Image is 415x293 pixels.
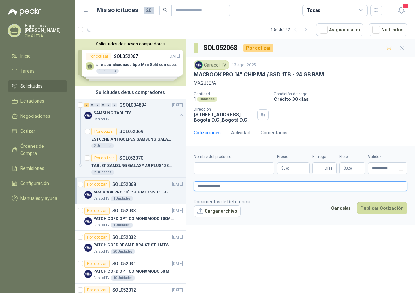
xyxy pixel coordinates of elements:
[357,202,407,214] button: Publicar Cotización
[84,101,184,122] a: 2 0 0 0 0 0 GSOL004894[DATE] Company LogoSAMSUNG TABLETSCaracol TV
[75,39,186,86] div: Solicitudes de nuevos compradoresPor cotizarSOL052067[DATE] aire acondicionado tipo Mini Split co...
[163,8,168,12] span: search
[8,95,67,107] a: Licitaciones
[119,156,143,160] p: SOL052070
[20,98,44,105] span: Licitaciones
[111,249,135,254] div: 20 Unidades
[316,23,363,36] button: Asignado a mi
[75,178,186,204] a: Por cotizarSOL052068[DATE] Company LogoMACBOOK PRO 14" CHIP M4 / SSD 1TB - 24 GB RAMCaracol TV1 U...
[328,202,354,214] button: Cancelar
[312,154,337,160] label: Entrega
[307,7,320,14] div: Todas
[93,223,109,228] p: Caracol TV
[25,23,67,33] p: Esperanza [PERSON_NAME]
[8,140,67,160] a: Órdenes de Compra
[78,41,183,46] button: Solicitudes de nuevos compradores
[194,60,229,70] div: Caracol TV
[286,167,290,170] span: ,00
[194,205,241,217] button: Cargar archivo
[346,166,352,170] span: 0
[8,80,67,92] a: Solicitudes
[8,192,67,205] a: Manuales y ayuda
[203,43,238,53] h3: SOL052068
[84,207,110,215] div: Por cotizar
[84,180,110,188] div: Por cotizar
[84,270,92,278] img: Company Logo
[84,112,92,119] img: Company Logo
[8,110,67,122] a: Negociaciones
[91,154,117,162] div: Por cotizar
[20,53,31,60] span: Inicio
[274,92,412,96] p: Condición de pago
[8,177,67,190] a: Configuración
[119,129,143,134] p: SOL052069
[20,180,49,187] span: Configuración
[8,8,41,16] img: Logo peakr
[93,196,109,201] p: Caracol TV
[111,275,135,281] div: 10 Unidades
[93,242,169,248] p: PATCH CORD DE SM FIBRA ST-ST 1 MTS
[271,24,311,35] div: 1 - 50 de 142
[274,96,412,102] p: Crédito 30 días
[339,154,365,160] label: Flete
[91,136,173,143] p: ESTUCHE ANTIGOLPES SAMSUNG GALAXY TAB A9 + VIDRIO TEMPLADO
[194,107,255,112] p: Dirección
[20,128,35,135] span: Cotizar
[144,7,154,14] span: 20
[20,113,50,120] span: Negociaciones
[194,79,407,86] p: MX2J3E/A
[91,128,117,135] div: Por cotizar
[194,198,250,205] p: Documentos de Referencia
[93,269,175,275] p: PATCH CORD OPTICO MONOMODO 50 MTS
[172,234,183,240] p: [DATE]
[194,92,269,96] p: Cantidad
[84,260,110,268] div: Por cotizar
[20,83,43,90] span: Solicitudes
[369,23,407,36] button: No Leídos
[112,182,136,187] p: SOL052068
[197,97,217,102] div: Unidades
[402,3,409,9] span: 1
[172,208,183,214] p: [DATE]
[172,261,183,267] p: [DATE]
[93,275,109,281] p: Caracol TV
[112,288,136,292] p: SOL052012
[90,103,95,107] div: 0
[93,110,131,116] p: SAMSUNG TABLETS
[75,86,186,99] div: Solicitudes de tus compradores
[119,103,146,107] p: GSOL004894
[75,204,186,231] a: Por cotizarSOL052033[DATE] Company LogoPATCH CORD OPTICO MONOMODO 100MTSCaracol TV4 Unidades
[8,65,67,77] a: Tareas
[93,249,109,254] p: Caracol TV
[243,44,273,52] div: Por cotizar
[277,154,310,160] label: Precio
[75,151,186,178] a: Por cotizarSOL052070TABLET SAMSUNG GALAXY A9 PLUS 128GB2 Unidades
[20,143,61,157] span: Órdenes de Compra
[325,163,333,174] span: Días
[231,129,250,136] div: Actividad
[172,181,183,188] p: [DATE]
[194,96,196,102] p: 1
[277,162,310,174] p: $0,00
[95,103,100,107] div: 0
[93,189,175,195] p: MACBOOK PRO 14" CHIP M4 / SSD 1TB - 24 GB RAM
[84,217,92,225] img: Company Logo
[8,162,67,175] a: Remisiones
[348,167,352,170] span: ,00
[232,62,256,68] p: 13 ago, 2025
[20,165,44,172] span: Remisiones
[172,102,183,108] p: [DATE]
[112,235,136,239] p: SOL052032
[93,216,175,222] p: PATCH CORD OPTICO MONOMODO 100MTS
[194,71,324,78] p: MACBOOK PRO 14" CHIP M4 / SSD 1TB - 24 GB RAM
[112,261,136,266] p: SOL052031
[93,117,109,122] p: Caracol TV
[112,208,136,213] p: SOL052033
[344,166,346,170] span: $
[91,143,114,148] div: 2 Unidades
[84,103,89,107] div: 2
[284,166,290,170] span: 0
[84,244,92,252] img: Company Logo
[261,129,287,136] div: Comentarios
[84,191,92,199] img: Company Logo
